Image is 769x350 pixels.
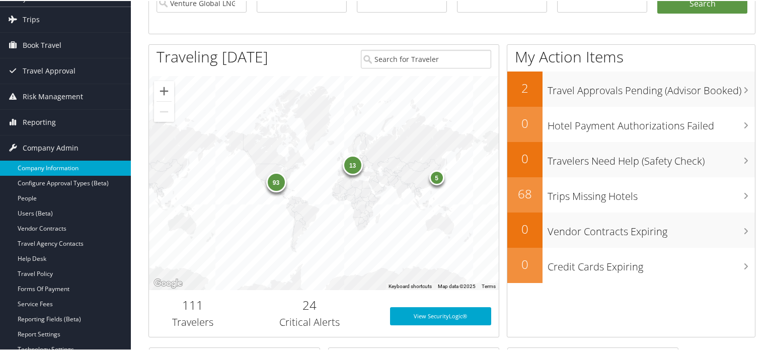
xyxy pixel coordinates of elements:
[438,283,476,288] span: Map data ©2025
[390,306,492,324] a: View SecurityLogic®
[548,219,755,238] h3: Vendor Contracts Expiring
[23,32,61,57] span: Book Travel
[507,212,755,247] a: 0Vendor Contracts Expiring
[23,83,83,108] span: Risk Management
[151,276,185,289] a: Open this area in Google Maps (opens a new window)
[23,6,40,31] span: Trips
[429,169,444,184] div: 5
[266,171,286,191] div: 93
[548,183,755,202] h3: Trips Missing Hotels
[482,283,496,288] a: Terms (opens in new tab)
[507,255,543,272] h2: 0
[507,106,755,141] a: 0Hotel Payment Authorizations Failed
[507,114,543,131] h2: 0
[507,141,755,176] a: 0Travelers Need Help (Safety Check)
[154,80,174,100] button: Zoom in
[157,296,229,313] h2: 111
[389,282,432,289] button: Keyboard shortcuts
[23,134,79,160] span: Company Admin
[507,176,755,212] a: 68Trips Missing Hotels
[507,247,755,282] a: 0Credit Cards Expiring
[548,113,755,132] h3: Hotel Payment Authorizations Failed
[23,109,56,134] span: Reporting
[23,57,75,83] span: Travel Approval
[342,154,362,174] div: 13
[507,184,543,201] h2: 68
[361,49,492,67] input: Search for Traveler
[244,314,375,328] h3: Critical Alerts
[157,314,229,328] h3: Travelers
[507,79,543,96] h2: 2
[157,45,268,66] h1: Traveling [DATE]
[154,101,174,121] button: Zoom out
[151,276,185,289] img: Google
[548,254,755,273] h3: Credit Cards Expiring
[507,45,755,66] h1: My Action Items
[507,71,755,106] a: 2Travel Approvals Pending (Advisor Booked)
[548,148,755,167] h3: Travelers Need Help (Safety Check)
[507,220,543,237] h2: 0
[507,149,543,166] h2: 0
[244,296,375,313] h2: 24
[548,78,755,97] h3: Travel Approvals Pending (Advisor Booked)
